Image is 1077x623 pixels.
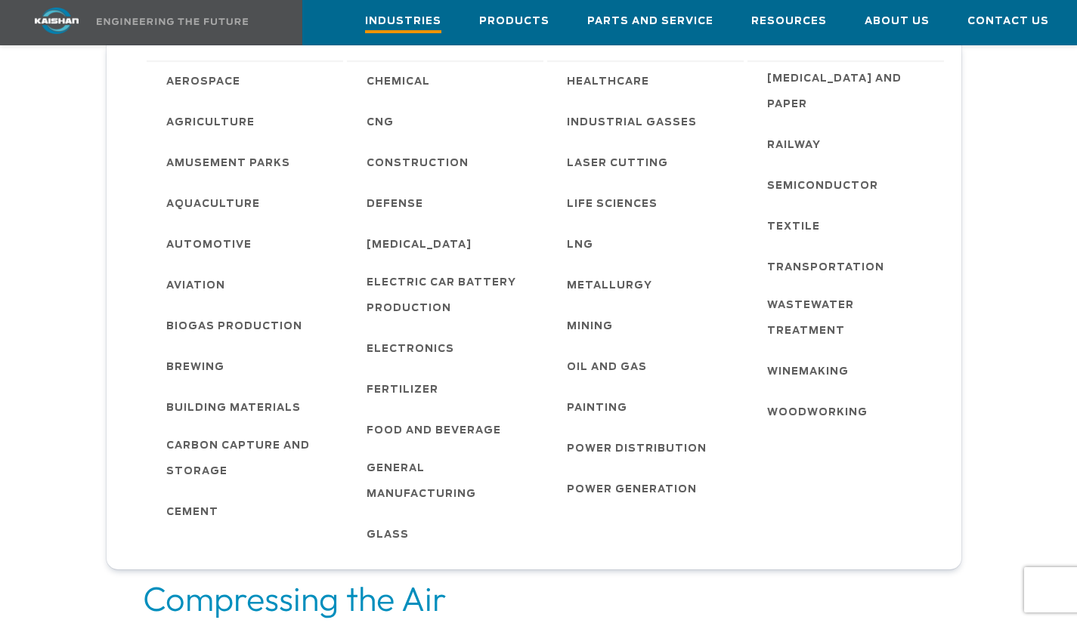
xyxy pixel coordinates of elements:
span: Power Generation [567,477,697,503]
a: Glass [351,514,543,554]
span: Construction [367,151,469,177]
a: LNG [552,224,744,264]
a: Wastewater Treatment [752,287,944,350]
a: Power Distribution [552,427,744,468]
a: Transportation [752,246,944,287]
span: Painting [567,396,627,421]
span: Semiconductor [767,174,878,199]
h2: Compressing the Air [143,578,934,620]
a: Semiconductor [752,165,944,205]
span: Automotive [166,233,252,258]
span: Laser Cutting [567,151,668,177]
a: Cement [151,491,343,532]
a: Textile [752,205,944,246]
a: Power Generation [552,468,744,509]
a: Aerospace [151,60,343,101]
a: Painting [552,387,744,427]
a: [MEDICAL_DATA] and Paper [752,60,944,124]
a: Oil and Gas [552,346,744,387]
span: Aquaculture [166,192,260,217]
a: Woodworking [752,391,944,432]
span: Defense [367,192,423,217]
a: Mining [552,305,744,346]
span: Food and Beverage [367,418,501,444]
a: Fertilizer [351,369,543,409]
span: Glass [367,523,409,548]
span: Mining [567,314,613,340]
a: Electric Car Battery Production [351,264,543,328]
span: [MEDICAL_DATA] [367,233,472,258]
a: General Manufacturing [351,450,543,514]
span: Agriculture [166,110,255,136]
span: Amusement Parks [166,151,290,177]
span: Carbon Capture and Storage [166,433,328,485]
span: General Manufacturing [367,456,528,507]
span: Wastewater Treatment [767,293,929,344]
span: [MEDICAL_DATA] and Paper [767,66,929,118]
img: Engineering the future [97,18,248,25]
a: Chemical [351,60,543,101]
span: Products [479,13,549,30]
a: Laser Cutting [552,142,744,183]
span: Industrial Gasses [567,110,697,136]
span: Oil and Gas [567,355,647,381]
a: Agriculture [151,101,343,142]
a: Electronics [351,328,543,369]
span: Parts and Service [587,13,713,30]
span: About Us [865,13,930,30]
a: Brewing [151,346,343,387]
span: Aviation [166,273,225,299]
a: Metallurgy [552,264,744,305]
span: Fertilizer [367,378,438,403]
span: Industries [365,13,441,33]
span: Metallurgy [567,273,652,299]
a: Railway [752,124,944,165]
a: [MEDICAL_DATA] [351,224,543,264]
a: Healthcare [552,60,744,101]
a: Contact Us [967,1,1049,42]
span: Resources [751,13,827,30]
span: Railway [767,133,821,159]
a: Building Materials [151,387,343,427]
span: CNG [367,110,394,136]
span: Electric Car Battery Production [367,270,528,322]
a: Aquaculture [151,183,343,224]
a: Automotive [151,224,343,264]
a: Amusement Parks [151,142,343,183]
span: Electronics [367,337,454,362]
a: Life Sciences [552,183,744,224]
a: Winemaking [752,350,944,391]
a: Food and Beverage [351,409,543,450]
a: Resources [751,1,827,42]
a: Biogas Production [151,305,343,346]
a: CNG [351,101,543,142]
a: Carbon Capture and Storage [151,427,343,491]
a: Aviation [151,264,343,305]
span: Brewing [166,355,224,381]
span: Biogas Production [166,314,302,340]
span: Winemaking [767,359,849,385]
span: Building Materials [166,396,301,421]
span: Life Sciences [567,192,658,217]
span: Woodworking [767,400,868,426]
span: Transportation [767,255,884,281]
span: Contact Us [967,13,1049,30]
a: Parts and Service [587,1,713,42]
a: Products [479,1,549,42]
a: Construction [351,142,543,183]
a: Industrial Gasses [552,101,744,142]
span: Textile [767,214,820,240]
span: Cement [166,500,218,526]
span: Power Distribution [567,436,707,462]
a: Defense [351,183,543,224]
a: Industries [365,1,441,45]
a: About Us [865,1,930,42]
span: Healthcare [567,69,649,95]
span: Aerospace [166,69,240,95]
span: LNG [567,233,593,258]
span: Chemical [367,69,430,95]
